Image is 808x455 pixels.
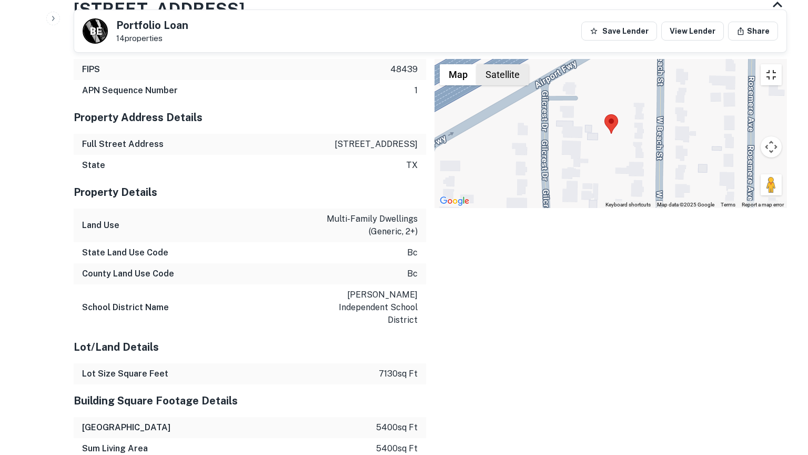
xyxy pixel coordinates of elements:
a: Terms (opens in new tab) [721,202,735,207]
button: Map camera controls [761,136,782,157]
p: 5400 sq ft [376,421,418,434]
p: tx [406,159,418,172]
img: Google [437,194,472,208]
a: Report a map error [742,202,784,207]
h6: School District Name [82,301,169,314]
h5: Property Details [74,184,426,200]
h6: State [82,159,105,172]
button: Keyboard shortcuts [605,201,651,209]
a: View Lender [661,22,724,41]
h6: Full Street Address [82,138,164,151]
iframe: Chat Widget [755,371,808,421]
button: Share [728,22,778,41]
h5: Lot/Land Details [74,339,426,355]
h6: [GEOGRAPHIC_DATA] [82,421,170,434]
h6: FIPS [82,63,100,76]
button: Save Lender [581,22,657,41]
h5: Portfolio Loan [116,20,188,31]
button: Show satellite imagery [477,64,529,85]
p: 48439 [390,63,418,76]
p: [STREET_ADDRESS] [335,138,418,151]
h6: Sum Living Area [82,442,148,455]
h6: State Land Use Code [82,246,168,259]
button: Drag Pegman onto the map to open Street View [761,174,782,195]
h5: Building Square Footage Details [74,393,426,409]
h6: Lot Size Square Feet [82,368,168,380]
p: multi-family dwellings (generic, 2+) [323,213,418,238]
a: Open this area in Google Maps (opens a new window) [437,194,472,208]
span: Map data ©2025 Google [657,202,714,207]
h6: Land Use [82,219,119,232]
p: 1 [415,84,418,97]
button: Toggle fullscreen view [761,64,782,85]
p: 14 properties [116,34,188,43]
h5: Property Address Details [74,110,426,125]
h6: APN Sequence Number [82,84,178,97]
p: bc [407,246,418,259]
p: bc [407,268,418,280]
a: B E [83,18,108,44]
button: Show street map [440,64,477,85]
p: 7130 sq ft [379,368,418,380]
p: [PERSON_NAME] independent school district [323,289,418,327]
p: 5400 sq ft [376,442,418,455]
p: B E [90,24,101,38]
h6: County Land Use Code [82,268,174,280]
